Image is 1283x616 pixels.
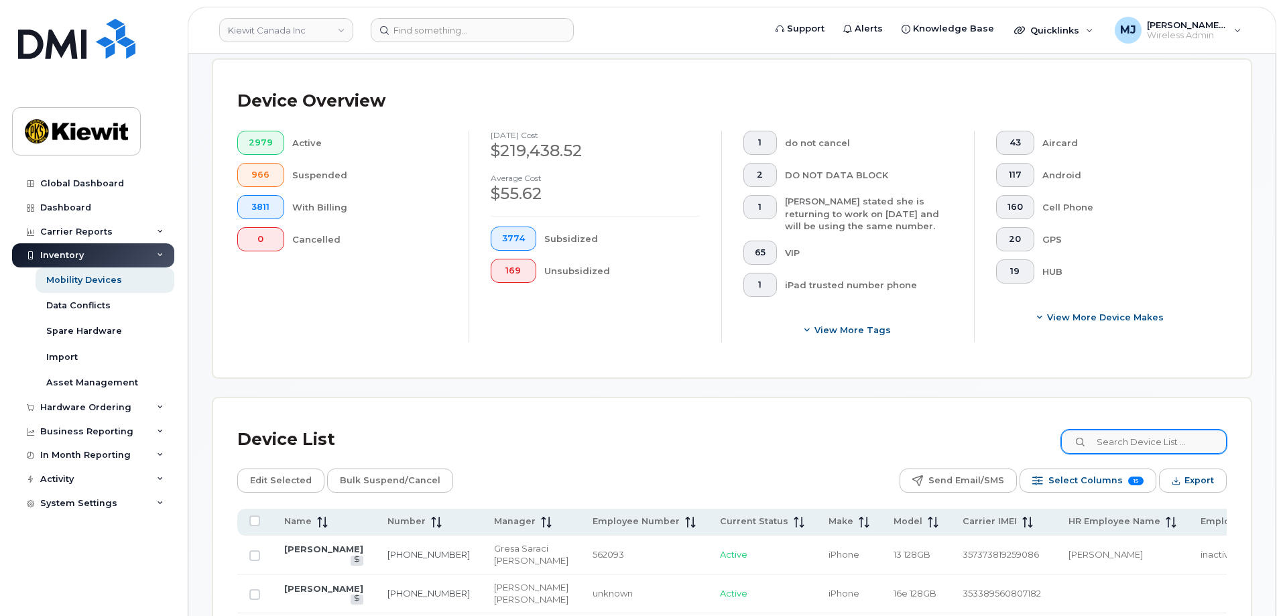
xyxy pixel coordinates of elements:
[219,18,353,42] a: Kiewit Canada Inc
[494,515,536,528] span: Manager
[829,549,859,560] span: iPhone
[494,581,568,594] div: [PERSON_NAME]
[720,588,747,599] span: Active
[284,515,312,528] span: Name
[743,318,953,343] button: View more tags
[1007,170,1023,180] span: 117
[1068,549,1143,560] span: [PERSON_NAME]
[892,15,1003,42] a: Knowledge Base
[1042,195,1206,219] div: Cell Phone
[1042,227,1206,251] div: GPS
[1007,202,1023,212] span: 160
[996,227,1034,251] button: 20
[494,542,568,555] div: Gresa Saraci
[755,202,766,212] span: 1
[829,588,859,599] span: iPhone
[249,137,273,148] span: 2979
[1120,22,1136,38] span: MJ
[1047,311,1164,324] span: View More Device Makes
[743,273,777,297] button: 1
[544,227,700,251] div: Subsidized
[284,544,363,554] a: [PERSON_NAME]
[1105,17,1251,44] div: Morgan Jupiter
[494,554,568,567] div: [PERSON_NAME]
[502,233,525,244] span: 3774
[829,515,853,528] span: Make
[785,131,953,155] div: do not cancel
[593,515,680,528] span: Employee Number
[996,195,1034,219] button: 160
[387,549,470,560] a: [PHONE_NUMBER]
[743,163,777,187] button: 2
[1184,471,1214,491] span: Export
[787,22,824,36] span: Support
[996,259,1034,284] button: 19
[237,227,284,251] button: 0
[785,273,953,297] div: iPad trusted number phone
[593,588,633,599] span: unknown
[755,280,766,290] span: 1
[1042,131,1206,155] div: Aircard
[1048,471,1123,491] span: Select Columns
[1020,469,1156,493] button: Select Columns 15
[491,139,700,162] div: $219,438.52
[237,195,284,219] button: 3811
[250,471,312,491] span: Edit Selected
[1007,266,1023,277] span: 19
[720,515,788,528] span: Current Status
[371,18,574,42] input: Find something...
[340,471,440,491] span: Bulk Suspend/Cancel
[249,234,273,245] span: 0
[755,170,766,180] span: 2
[1201,515,1279,528] span: Employee Status
[1128,477,1144,485] span: 15
[996,163,1034,187] button: 117
[292,227,448,251] div: Cancelled
[387,588,470,599] a: [PHONE_NUMBER]
[855,22,883,36] span: Alerts
[785,241,953,265] div: VIP
[743,131,777,155] button: 1
[1030,25,1079,36] span: Quicklinks
[1068,515,1160,528] span: HR Employee Name
[387,515,426,528] span: Number
[894,588,936,599] span: 16e 128GB
[996,131,1034,155] button: 43
[785,195,953,233] div: [PERSON_NAME] stated she is returning to work on [DATE] and will be using the same number.
[249,202,273,212] span: 3811
[292,195,448,219] div: With Billing
[814,324,891,336] span: View more tags
[1061,430,1227,454] input: Search Device List ...
[502,265,525,276] span: 169
[1225,558,1273,606] iframe: Messenger Launcher
[720,549,747,560] span: Active
[491,227,536,251] button: 3774
[894,515,922,528] span: Model
[491,259,536,283] button: 169
[1147,30,1227,41] span: Wireless Admin
[785,163,953,187] div: DO NOT DATA BLOCK
[928,471,1004,491] span: Send Email/SMS
[284,583,363,594] a: [PERSON_NAME]
[900,469,1017,493] button: Send Email/SMS
[766,15,834,42] a: Support
[292,163,448,187] div: Suspended
[327,469,453,493] button: Bulk Suspend/Cancel
[237,163,284,187] button: 966
[894,549,930,560] span: 13 128GB
[963,549,1039,560] span: 357373819259086
[743,241,777,265] button: 65
[996,305,1205,329] button: View More Device Makes
[237,422,335,457] div: Device List
[491,174,700,182] h4: Average cost
[755,137,766,148] span: 1
[913,22,994,36] span: Knowledge Base
[834,15,892,42] a: Alerts
[1147,19,1227,30] span: [PERSON_NAME] Jupiter
[1007,234,1023,245] span: 20
[544,259,700,283] div: Unsubsidized
[237,84,385,119] div: Device Overview
[491,131,700,139] h4: [DATE] cost
[1201,549,1235,560] span: inactive
[351,595,363,605] a: View Last Bill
